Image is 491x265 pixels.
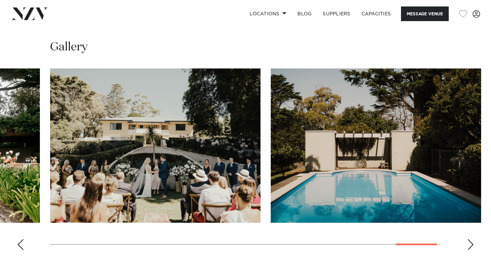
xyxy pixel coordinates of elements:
a: BLOG [292,6,317,21]
a: Capacities [356,6,397,21]
h2: Gallery [50,40,88,55]
a: Locations [244,6,292,21]
swiper-slide: 17 / 17 [271,68,481,223]
button: Message Venue [401,6,449,21]
a: SUPPLIERS [317,6,356,21]
swiper-slide: 16 / 17 [50,68,261,223]
img: nzv-logo.png [11,7,48,20]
